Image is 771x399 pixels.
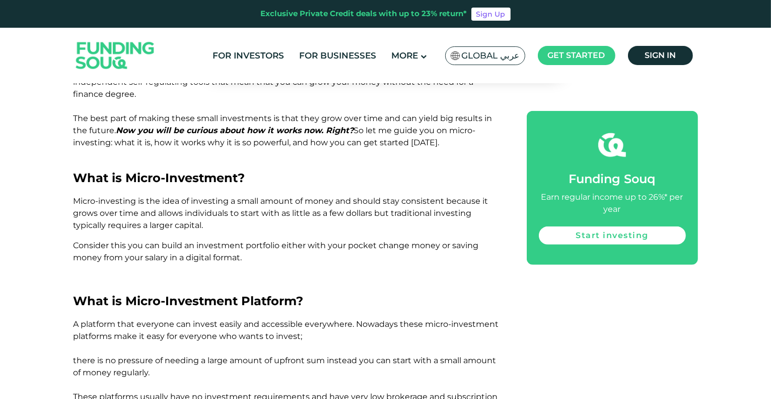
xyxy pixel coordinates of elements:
img: fsicon [598,131,626,159]
a: Start investing [539,226,686,245]
span: The best part of making these small investments is that they grow over time and can yield big res... [74,113,493,147]
span: Sign in [645,50,676,60]
a: Sign in [628,46,693,65]
span: A platform that everyone can invest easily and accessible everywhere. Nowadays these micro-invest... [74,319,499,341]
a: For Businesses [297,47,379,64]
span: Micro-investing has now made wealth-building easier than ever, even if you can only afford to sav... [74,53,476,99]
span: Funding Souq [569,172,656,186]
em: Now you will be curious about how it works now. Right? [116,126,354,135]
span: there is no pressure of needing a large amount of upfront sum instead you can start with a small ... [74,356,497,377]
span: Consider this you can build an investment portfolio either with your pocket change money or savin... [74,241,479,262]
span: Global عربي [462,50,520,62]
a: For Investors [210,47,287,64]
div: Earn regular income up to 26%* per year [539,191,686,215]
img: Logo [66,30,165,81]
span: More [391,50,418,61]
img: SA Flag [451,51,460,60]
span: What is Micro-Investment Platform? [74,294,304,308]
a: Sign Up [471,8,511,21]
span: Get started [548,50,605,60]
div: Exclusive Private Credit deals with up to 23% return* [261,8,467,20]
span: Micro-investing is the idea of investing a small amount of money and should stay consistent becau... [74,196,488,230]
span: What is Micro-Investment? [74,170,245,185]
